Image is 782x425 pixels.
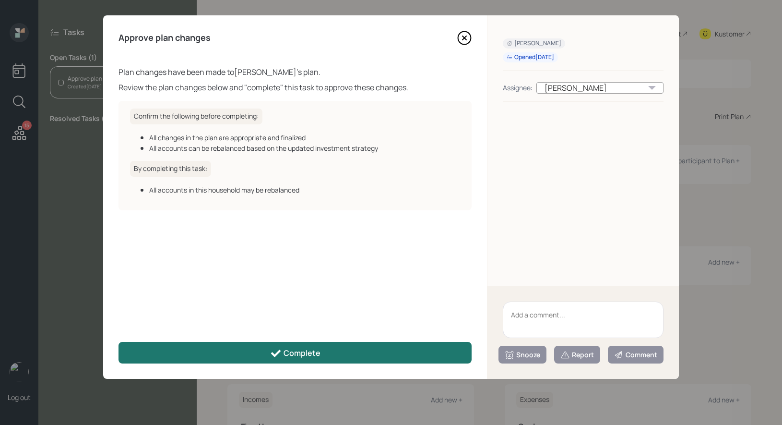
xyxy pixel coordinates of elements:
[554,346,600,364] button: Report
[149,133,460,143] div: All changes in the plan are appropriate and finalized
[149,185,460,195] div: All accounts in this household may be rebalanced
[118,82,472,93] div: Review the plan changes below and "complete" this task to approve these changes.
[560,350,594,360] div: Report
[270,348,320,359] div: Complete
[507,39,561,48] div: [PERSON_NAME]
[503,83,533,93] div: Assignee:
[505,350,540,360] div: Snooze
[118,66,472,78] div: Plan changes have been made to [PERSON_NAME] 's plan.
[130,109,262,124] h6: Confirm the following before completing:
[130,161,211,177] h6: By completing this task:
[614,350,657,360] div: Comment
[507,53,554,61] div: Opened [DATE]
[498,346,546,364] button: Snooze
[536,82,664,94] div: [PERSON_NAME]
[608,346,664,364] button: Comment
[149,143,460,153] div: All accounts can be rebalanced based on the updated investment strategy
[118,342,472,364] button: Complete
[118,33,211,43] h4: Approve plan changes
